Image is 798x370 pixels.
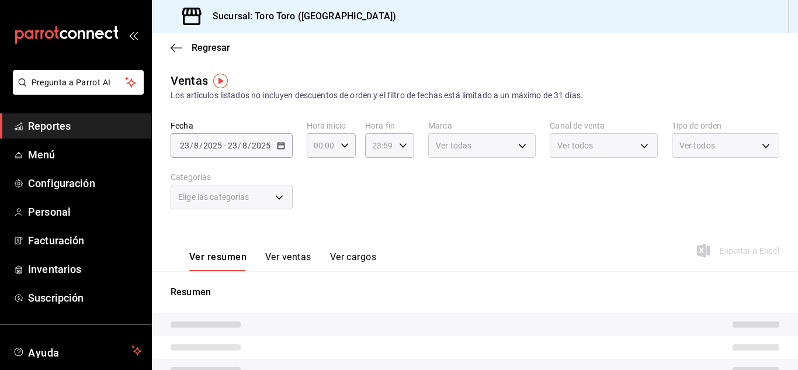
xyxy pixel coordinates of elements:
[189,251,376,271] div: navigation tabs
[171,122,293,130] label: Fecha
[224,141,226,150] span: -
[307,122,356,130] label: Hora inicio
[365,122,414,130] label: Hora fin
[171,42,230,53] button: Regresar
[28,204,142,220] span: Personal
[189,251,247,271] button: Ver resumen
[8,85,144,97] a: Pregunta a Parrot AI
[557,140,593,151] span: Ver todos
[28,233,142,248] span: Facturación
[171,72,208,89] div: Ventas
[199,141,203,150] span: /
[28,147,142,162] span: Menú
[251,141,271,150] input: ----
[28,290,142,306] span: Suscripción
[227,141,238,150] input: --
[679,140,715,151] span: Ver todos
[436,140,471,151] span: Ver todas
[190,141,193,150] span: /
[203,141,223,150] input: ----
[129,30,138,40] button: open_drawer_menu
[242,141,248,150] input: --
[171,285,779,299] p: Resumen
[13,70,144,95] button: Pregunta a Parrot AI
[203,9,396,23] h3: Sucursal: Toro Toro ([GEOGRAPHIC_DATA])
[193,141,199,150] input: --
[28,175,142,191] span: Configuración
[248,141,251,150] span: /
[28,344,127,358] span: Ayuda
[28,118,142,134] span: Reportes
[171,89,779,102] div: Los artículos listados no incluyen descuentos de orden y el filtro de fechas está limitado a un m...
[178,191,249,203] span: Elige las categorías
[672,122,779,130] label: Tipo de orden
[428,122,536,130] label: Marca
[330,251,377,271] button: Ver cargos
[550,122,657,130] label: Canal de venta
[32,77,126,89] span: Pregunta a Parrot AI
[238,141,241,150] span: /
[179,141,190,150] input: --
[171,173,293,181] label: Categorías
[28,261,142,277] span: Inventarios
[265,251,311,271] button: Ver ventas
[192,42,230,53] span: Regresar
[213,74,228,88] img: Tooltip marker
